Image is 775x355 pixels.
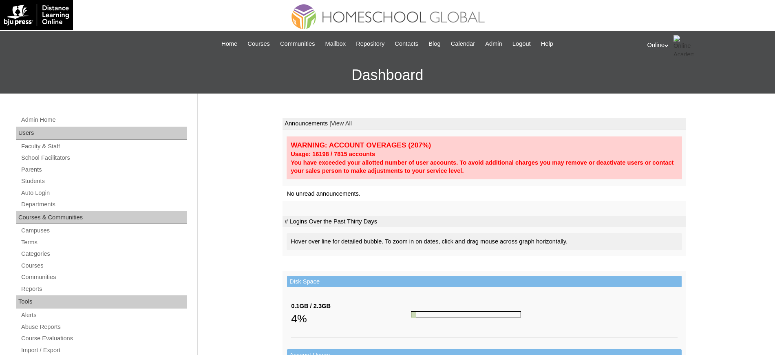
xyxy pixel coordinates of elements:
[247,39,270,49] span: Courses
[356,39,384,49] span: Repository
[673,35,694,56] img: Online Academy
[508,39,535,49] a: Logout
[395,39,418,49] span: Contacts
[243,39,274,49] a: Courses
[20,141,187,152] a: Faculty & Staff
[4,57,771,94] h3: Dashboard
[20,153,187,163] a: School Facilitators
[20,226,187,236] a: Campuses
[221,39,237,49] span: Home
[325,39,346,49] span: Mailbox
[647,35,767,56] div: Online
[352,39,389,49] a: Repository
[20,115,187,125] a: Admin Home
[16,295,187,308] div: Tools
[280,39,315,49] span: Communities
[20,272,187,282] a: Communities
[291,310,411,327] div: 4%
[20,188,187,198] a: Auto Login
[283,118,686,129] td: Announcements |
[20,310,187,320] a: Alerts
[20,237,187,248] a: Terms
[291,159,678,175] div: You have exceeded your allotted number of user accounts. To avoid additional charges you may remo...
[283,186,686,201] td: No unread announcements.
[287,233,682,250] div: Hover over line for detailed bubble. To zoom in on dates, click and drag mouse across graph horiz...
[291,151,375,157] strong: Usage: 16198 / 7815 accounts
[512,39,531,49] span: Logout
[485,39,502,49] span: Admin
[283,216,686,228] td: # Logins Over the Past Thirty Days
[20,199,187,210] a: Departments
[217,39,241,49] a: Home
[291,302,411,310] div: 0.1GB / 2.3GB
[4,4,69,26] img: logo-white.png
[428,39,440,49] span: Blog
[20,261,187,271] a: Courses
[481,39,506,49] a: Admin
[291,141,678,150] div: WARNING: ACCOUNT OVERAGES (207%)
[20,322,187,332] a: Abuse Reports
[537,39,557,49] a: Help
[20,333,187,344] a: Course Evaluations
[451,39,475,49] span: Calendar
[16,127,187,140] div: Users
[391,39,422,49] a: Contacts
[20,165,187,175] a: Parents
[424,39,444,49] a: Blog
[20,284,187,294] a: Reports
[287,276,682,288] td: Disk Space
[447,39,479,49] a: Calendar
[276,39,319,49] a: Communities
[541,39,553,49] span: Help
[331,120,352,127] a: View All
[16,211,187,224] div: Courses & Communities
[20,176,187,186] a: Students
[321,39,350,49] a: Mailbox
[20,249,187,259] a: Categories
